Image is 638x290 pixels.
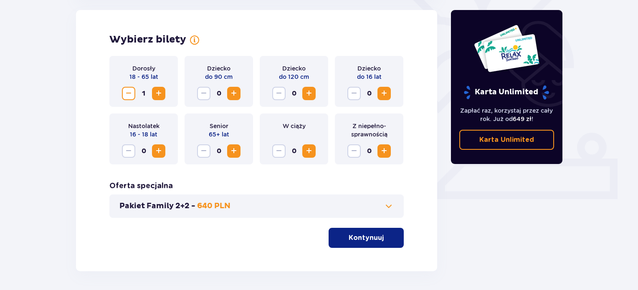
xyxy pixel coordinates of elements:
p: 16 - 18 lat [130,130,157,139]
button: Zmniejsz [272,87,286,100]
span: 649 zł [513,116,532,122]
p: Karta Unlimited [479,135,534,144]
p: Nastolatek [128,122,159,130]
p: Zapłać raz, korzystaj przez cały rok. Już od ! [459,106,554,123]
button: Zwiększ [377,87,391,100]
p: do 16 lat [357,73,382,81]
button: Zmniejsz [347,87,361,100]
button: Kontynuuj [329,228,404,248]
button: Zwiększ [377,144,391,158]
p: Senior [210,122,228,130]
span: 0 [362,144,376,158]
p: Pakiet Family 2+2 - [119,201,195,211]
span: 0 [212,144,225,158]
button: Zwiększ [227,87,241,100]
button: Zmniejsz [347,144,361,158]
p: Dziecko [357,64,381,73]
p: Kontynuuj [349,233,384,242]
p: Z niepełno­sprawnością [342,122,397,139]
p: W ciąży [283,122,306,130]
button: Zmniejsz [197,144,210,158]
h3: Oferta specjalna [109,181,173,191]
button: Zwiększ [227,144,241,158]
span: 0 [362,87,376,100]
button: Zmniejsz [122,87,135,100]
img: Dwie karty całoroczne do Suntago z napisem 'UNLIMITED RELAX', na białym tle z tropikalnymi liśćmi... [473,24,540,73]
p: do 120 cm [279,73,309,81]
p: Karta Unlimited [463,85,550,100]
p: do 90 cm [205,73,233,81]
p: Dorosły [132,64,155,73]
p: Dziecko [282,64,306,73]
p: 18 - 65 lat [129,73,158,81]
p: Dziecko [207,64,230,73]
a: Karta Unlimited [459,130,554,150]
button: Zwiększ [152,87,165,100]
span: 1 [137,87,150,100]
button: Pakiet Family 2+2 -640 PLN [119,201,394,211]
p: 640 PLN [197,201,230,211]
button: Zmniejsz [272,144,286,158]
p: 65+ lat [209,130,229,139]
button: Zwiększ [302,87,316,100]
span: 0 [137,144,150,158]
span: 0 [212,87,225,100]
button: Zwiększ [152,144,165,158]
button: Zmniejsz [197,87,210,100]
span: 0 [287,144,301,158]
button: Zwiększ [302,144,316,158]
button: Zmniejsz [122,144,135,158]
h2: Wybierz bilety [109,33,186,46]
span: 0 [287,87,301,100]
